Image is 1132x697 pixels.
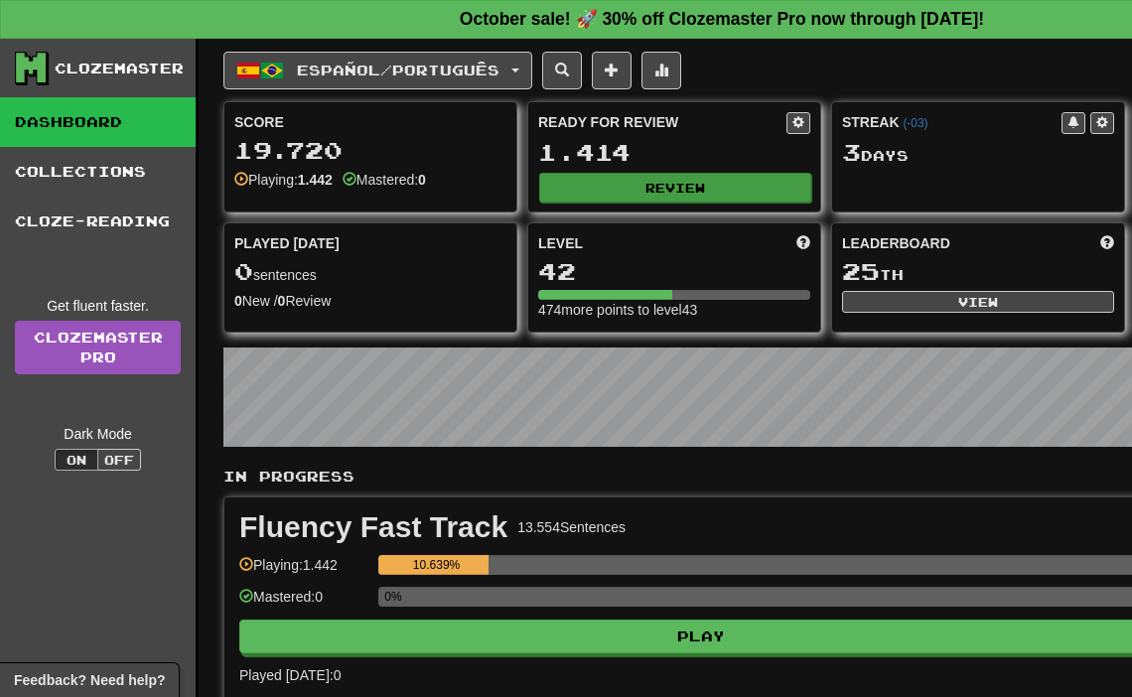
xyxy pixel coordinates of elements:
span: Played [DATE] [234,233,340,253]
button: More stats [641,52,681,89]
button: Off [97,449,141,471]
div: Playing: 1.442 [239,555,368,588]
strong: 0 [418,172,426,188]
strong: 0 [278,293,286,309]
div: Ready for Review [538,112,786,132]
button: On [55,449,98,471]
button: Search sentences [542,52,582,89]
a: ClozemasterPro [15,321,181,374]
div: sentences [234,259,506,285]
div: New / Review [234,291,506,311]
div: 19.720 [234,138,506,163]
span: 3 [842,138,861,166]
span: Played [DATE]: 0 [239,667,341,683]
div: Clozemaster [55,59,184,78]
div: Score [234,112,506,132]
span: Level [538,233,583,253]
strong: 1.442 [298,172,333,188]
span: 0 [234,257,253,285]
strong: October sale! 🚀 30% off Clozemaster Pro now through [DATE]! [460,9,984,29]
div: Get fluent faster. [15,296,181,316]
span: Español / Português [297,62,499,78]
div: 1.414 [538,140,810,165]
div: 474 more points to level 43 [538,300,810,320]
div: Fluency Fast Track [239,512,507,542]
div: 10.639% [384,555,489,575]
button: View [842,291,1114,313]
div: 13.554 Sentences [517,517,626,537]
button: Add sentence to collection [592,52,632,89]
div: th [842,259,1114,285]
span: Score more points to level up [796,233,810,253]
div: Day s [842,140,1114,166]
span: Leaderboard [842,233,950,253]
div: 42 [538,259,810,284]
span: Open feedback widget [14,670,165,690]
span: 25 [842,257,880,285]
div: Mastered: 0 [239,587,368,620]
strong: 0 [234,293,242,309]
button: Español/Português [223,52,532,89]
button: Review [539,173,811,203]
div: Streak [842,112,1061,132]
div: Mastered: [343,170,426,190]
div: Playing: [234,170,333,190]
a: (-03) [903,116,927,130]
span: This week in points, UTC [1100,233,1114,253]
div: Dark Mode [15,424,181,444]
